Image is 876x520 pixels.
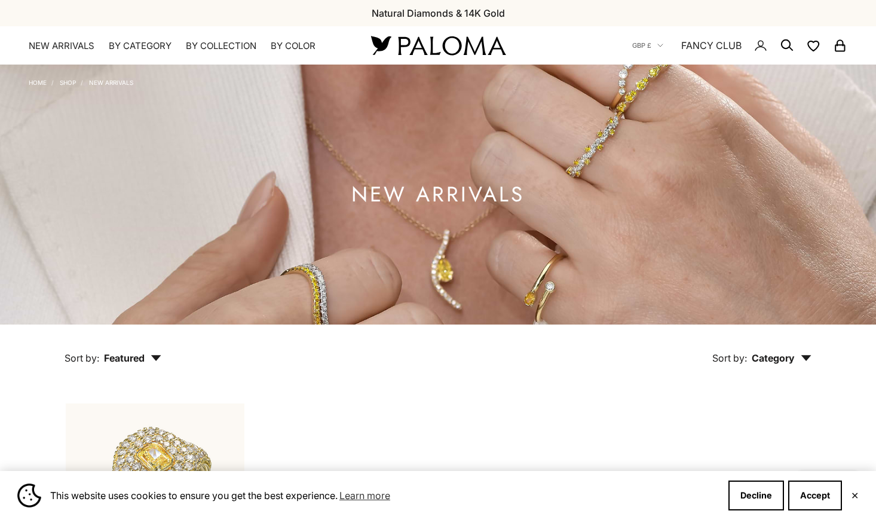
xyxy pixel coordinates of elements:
img: Cookie banner [17,484,41,507]
button: GBP £ [632,40,663,51]
a: NEW ARRIVALS [29,40,94,52]
h1: NEW ARRIVALS [351,187,525,202]
nav: Secondary navigation [632,26,847,65]
span: This website uses cookies to ensure you get the best experience. [50,487,719,504]
nav: Breadcrumb [29,77,133,86]
span: Category [752,352,811,364]
a: Learn more [338,487,392,504]
span: Featured [104,352,161,364]
button: Sort by: Category [685,325,839,375]
a: Shop [60,79,76,86]
button: Accept [788,481,842,510]
button: Decline [728,481,784,510]
p: Natural Diamonds & 14K Gold [372,5,505,21]
summary: By Category [109,40,171,52]
button: Sort by: Featured [37,325,189,375]
a: Home [29,79,47,86]
a: NEW ARRIVALS [89,79,133,86]
span: Sort by: [712,352,747,364]
summary: By Color [271,40,316,52]
summary: By Collection [186,40,256,52]
nav: Primary navigation [29,40,342,52]
span: GBP £ [632,40,651,51]
button: Close [851,492,859,499]
span: Sort by: [65,352,99,364]
a: FANCY CLUB [681,38,742,53]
